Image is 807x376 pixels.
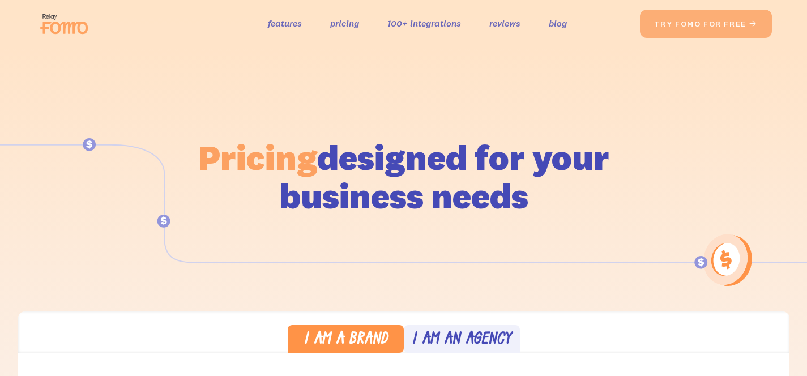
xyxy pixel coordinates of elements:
a: features [268,15,302,32]
span: Pricing [198,135,317,179]
a: 100+ integrations [387,15,461,32]
div: I am an agency [412,332,511,348]
div: I am a brand [304,332,388,348]
a: blog [549,15,567,32]
a: reviews [489,15,520,32]
span:  [749,19,758,29]
a: try fomo for free [640,10,772,38]
a: pricing [330,15,359,32]
h1: designed for your business needs [198,138,610,215]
